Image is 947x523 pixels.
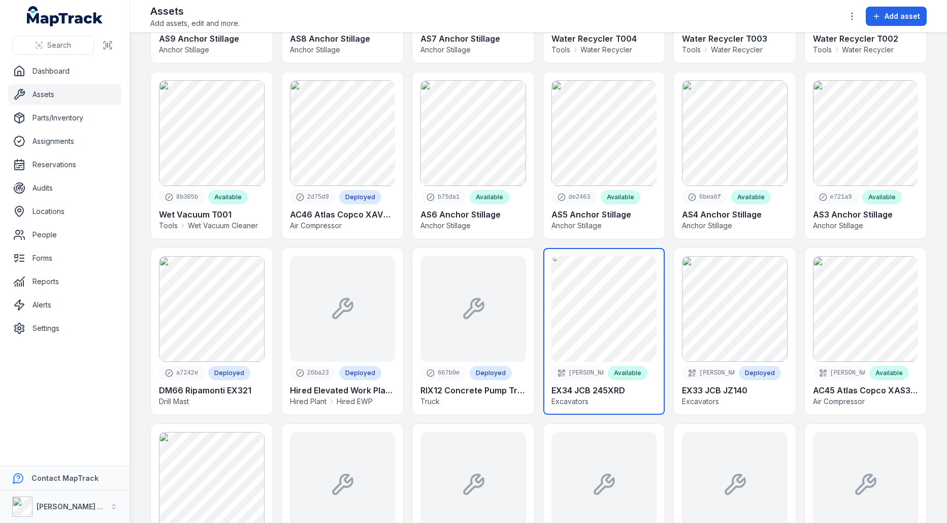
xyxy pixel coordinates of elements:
[31,474,99,482] strong: Contact MapTrack
[8,155,121,175] a: Reservations
[8,318,121,339] a: Settings
[150,4,240,18] h2: Assets
[8,84,121,105] a: Assets
[8,61,121,81] a: Dashboard
[37,502,120,511] strong: [PERSON_NAME] Group
[12,36,94,55] button: Search
[8,108,121,128] a: Parts/Inventory
[8,271,121,292] a: Reports
[47,40,71,50] span: Search
[8,201,121,222] a: Locations
[8,178,121,198] a: Audits
[150,18,240,28] span: Add assets, edit and more.
[866,7,927,26] button: Add asset
[8,131,121,151] a: Assignments
[8,295,121,315] a: Alerts
[8,225,121,245] a: People
[27,6,103,26] a: MapTrack
[8,248,121,268] a: Forms
[885,11,920,21] span: Add asset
